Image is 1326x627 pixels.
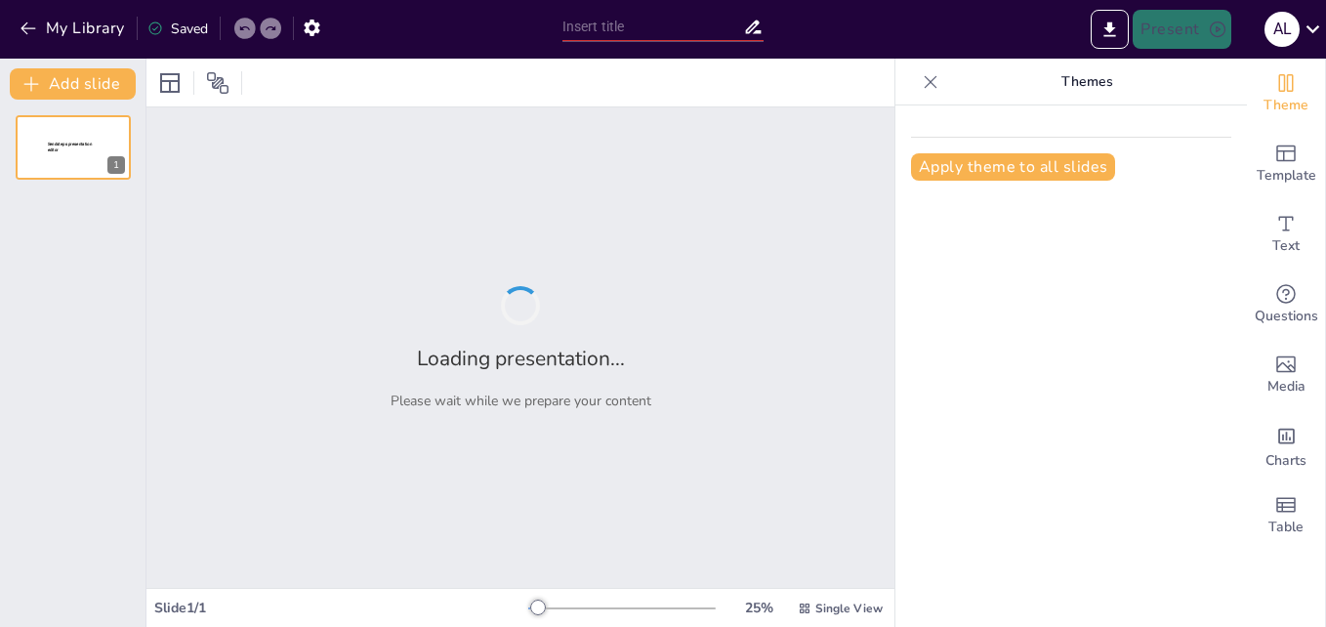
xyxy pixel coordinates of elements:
p: Themes [946,59,1227,105]
div: Add a table [1247,481,1325,551]
button: Export to PowerPoint [1091,10,1129,49]
span: Position [206,71,229,95]
p: Please wait while we prepare your content [391,392,651,410]
span: Theme [1264,95,1308,116]
button: Present [1133,10,1230,49]
h2: Loading presentation... [417,345,625,372]
div: Add images, graphics, shapes or video [1247,340,1325,410]
button: Add slide [10,68,136,100]
span: Text [1272,235,1300,257]
span: Charts [1265,450,1306,472]
div: Layout [154,67,186,99]
span: Table [1268,517,1304,538]
span: Media [1267,376,1305,397]
div: Get real-time input from your audience [1247,270,1325,340]
span: Questions [1255,306,1318,327]
div: Add charts and graphs [1247,410,1325,481]
button: Apply theme to all slides [911,153,1115,181]
div: 1 [107,156,125,174]
div: Add ready made slides [1247,129,1325,199]
div: Change the overall theme [1247,59,1325,129]
button: A l [1264,10,1300,49]
button: My Library [15,13,133,44]
div: Slide 1 / 1 [154,599,528,617]
input: Insert title [562,13,743,41]
div: 1 [16,115,131,180]
div: Add text boxes [1247,199,1325,270]
div: Saved [147,20,208,38]
span: Template [1257,165,1316,187]
div: A l [1264,12,1300,47]
span: Single View [815,601,883,616]
span: Sendsteps presentation editor [48,142,92,152]
div: 25 % [735,599,782,617]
